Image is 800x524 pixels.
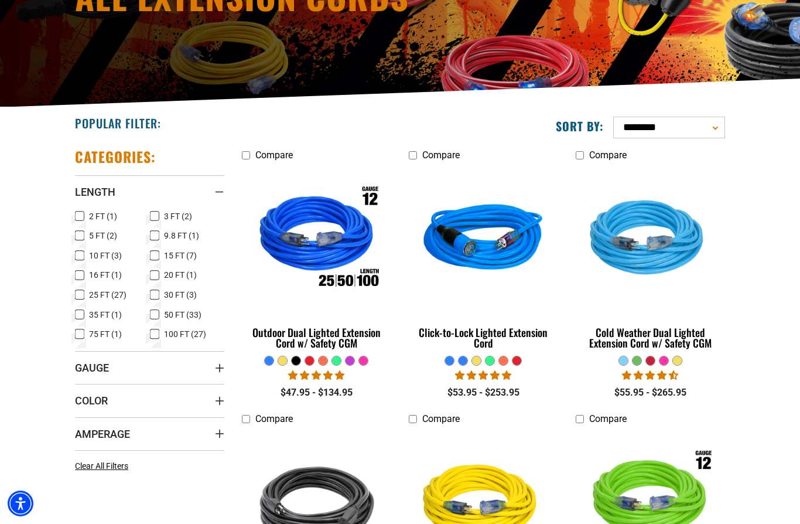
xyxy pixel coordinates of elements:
[422,413,460,424] span: Compare
[242,327,391,348] div: Outdoor Dual Lighted Extension Cord w/ Safety CGM
[89,251,122,260] span: 10 FT (3)
[89,212,117,220] span: 2 FT (1)
[255,149,293,161] span: Compare
[409,327,558,348] div: Click-to-Lock Lighted Extension Cord
[455,370,511,381] span: 4.87 stars
[164,232,199,240] span: 9.8 FT (1)
[75,115,161,131] h2: Popular Filter:
[75,461,128,471] span: Clear All Filters
[164,212,192,220] span: 3 FT (2)
[75,417,224,450] summary: Amperage
[422,149,460,161] span: Compare
[89,330,122,338] span: 75 FT (1)
[75,185,115,199] span: Length
[288,370,344,381] span: 4.82 stars
[589,149,627,161] span: Compare
[409,172,557,307] img: blue
[89,311,122,319] span: 35 FT (1)
[89,271,122,279] span: 16 FT (1)
[243,172,391,307] img: Outdoor Dual Lighted Extension Cord w/ Safety CGM
[75,351,224,384] summary: Gauge
[89,232,117,240] span: 5 FT (2)
[409,386,558,400] div: $53.95 - $253.95
[75,394,108,407] span: Color
[75,175,224,208] summary: Length
[75,460,133,472] a: Clear All Filters
[576,172,724,307] img: Light Blue
[622,370,678,381] span: 4.62 stars
[255,413,293,424] span: Compare
[75,361,109,375] span: Gauge
[164,251,197,260] span: 15 FT (7)
[576,327,725,348] div: Cold Weather Dual Lighted Extension Cord w/ Safety CGM
[75,427,130,441] span: Amperage
[589,413,627,424] span: Compare
[89,291,127,299] span: 25 FT (27)
[164,271,197,279] span: 20 FT (1)
[242,166,391,355] a: Outdoor Dual Lighted Extension Cord w/ Safety CGM Outdoor Dual Lighted Extension Cord w/ Safety CGM
[164,311,201,319] span: 50 FT (33)
[8,491,33,516] div: Accessibility Menu
[164,330,206,338] span: 100 FT (27)
[75,148,156,166] h2: Categories:
[556,118,604,134] label: Sort by:
[409,166,558,355] a: blue Click-to-Lock Lighted Extension Cord
[242,386,391,400] div: $47.95 - $134.95
[576,386,725,400] div: $55.95 - $265.95
[75,384,224,417] summary: Color
[576,166,725,355] a: Light Blue Cold Weather Dual Lighted Extension Cord w/ Safety CGM
[164,291,197,299] span: 30 FT (3)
